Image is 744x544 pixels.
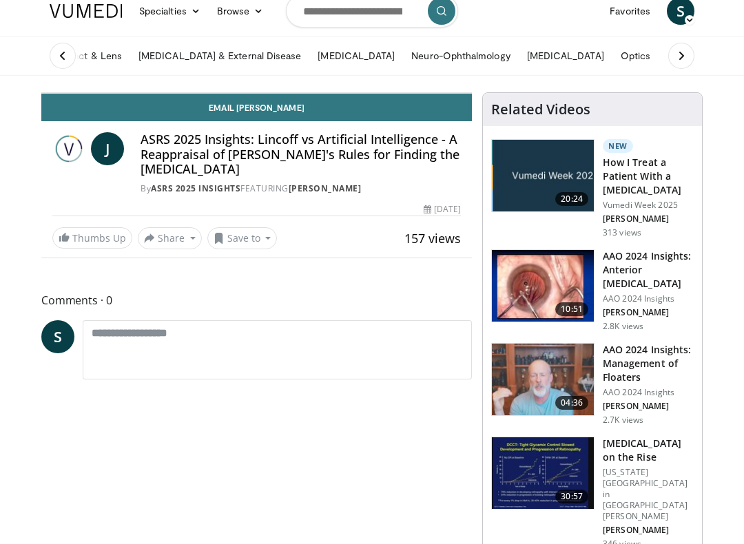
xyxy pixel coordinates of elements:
[603,387,694,398] p: AAO 2024 Insights
[603,307,694,318] p: [PERSON_NAME]
[424,203,461,216] div: [DATE]
[91,132,124,165] a: J
[612,42,659,70] a: Optics
[492,437,594,509] img: 4ce8c11a-29c2-4c44-a801-4e6d49003971.150x105_q85_crop-smart_upscale.jpg
[603,249,694,291] h3: AAO 2024 Insights: Anterior [MEDICAL_DATA]
[289,182,362,194] a: [PERSON_NAME]
[404,230,461,247] span: 157 views
[519,42,612,70] a: [MEDICAL_DATA]
[491,343,694,426] a: 04:36 AAO 2024 Insights: Management of Floaters AAO 2024 Insights [PERSON_NAME] 2.7K views
[141,132,461,177] h4: ASRS 2025 Insights: Lincoff vs Artificial Intelligence - A Reappraisal of [PERSON_NAME]'s Rules f...
[492,140,594,211] img: 02d29458-18ce-4e7f-be78-7423ab9bdffd.jpg.150x105_q85_crop-smart_upscale.jpg
[491,249,694,332] a: 10:51 AAO 2024 Insights: Anterior [MEDICAL_DATA] AAO 2024 Insights [PERSON_NAME] 2.8K views
[50,4,123,18] img: VuMedi Logo
[603,227,641,238] p: 313 views
[603,467,694,522] p: [US_STATE][GEOGRAPHIC_DATA] in [GEOGRAPHIC_DATA][PERSON_NAME]
[138,227,202,249] button: Share
[492,344,594,415] img: 8e655e61-78ac-4b3e-a4e7-f43113671c25.150x105_q85_crop-smart_upscale.jpg
[603,139,633,153] p: New
[603,415,643,426] p: 2.7K views
[492,250,594,322] img: fd942f01-32bb-45af-b226-b96b538a46e6.150x105_q85_crop-smart_upscale.jpg
[41,94,472,121] a: Email [PERSON_NAME]
[603,401,694,412] p: [PERSON_NAME]
[603,321,643,332] p: 2.8K views
[603,293,694,304] p: AAO 2024 Insights
[207,227,278,249] button: Save to
[309,42,403,70] a: [MEDICAL_DATA]
[141,182,461,195] div: By FEATURING
[403,42,518,70] a: Neuro-Ophthalmology
[41,291,472,309] span: Comments 0
[603,156,694,197] h3: How I Treat a Patient With a [MEDICAL_DATA]
[151,182,240,194] a: ASRS 2025 Insights
[555,302,588,316] span: 10:51
[555,490,588,503] span: 30:57
[52,227,132,249] a: Thumbs Up
[555,396,588,410] span: 04:36
[130,42,309,70] a: [MEDICAL_DATA] & External Disease
[603,213,694,224] p: [PERSON_NAME]
[555,192,588,206] span: 20:24
[603,525,694,536] p: [PERSON_NAME]
[491,101,590,118] h4: Related Videos
[603,343,694,384] h3: AAO 2024 Insights: Management of Floaters
[52,132,85,165] img: ASRS 2025 Insights
[603,200,694,211] p: Vumedi Week 2025
[491,139,694,238] a: 20:24 New How I Treat a Patient With a [MEDICAL_DATA] Vumedi Week 2025 [PERSON_NAME] 313 views
[603,437,694,464] h3: [MEDICAL_DATA] on the Rise
[41,320,74,353] a: S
